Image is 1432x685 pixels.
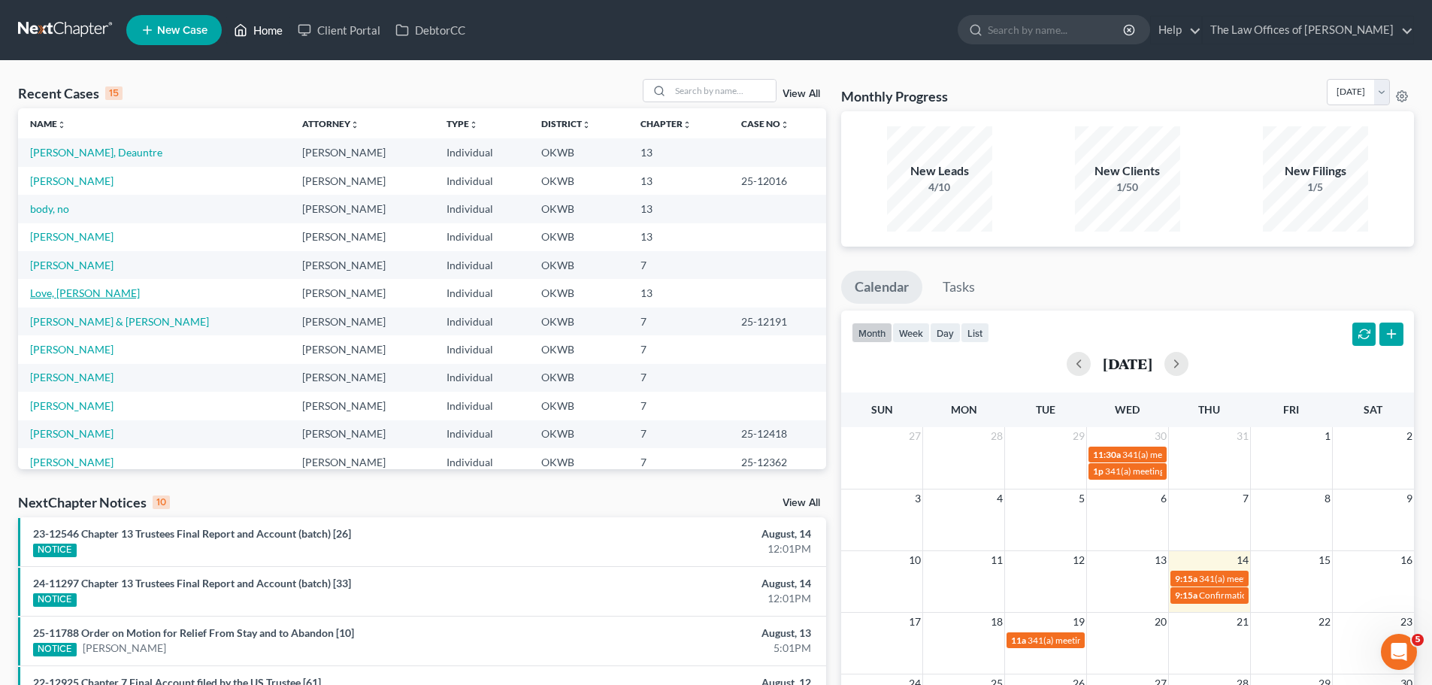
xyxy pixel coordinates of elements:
span: 341(a) meeting for [PERSON_NAME] & [PERSON_NAME] [1028,635,1252,646]
td: 7 [628,251,729,279]
span: 5 [1077,490,1086,508]
div: NOTICE [33,544,77,557]
span: 19 [1071,613,1086,631]
div: New Leads [887,162,992,180]
div: NOTICE [33,643,77,656]
td: Individual [434,420,529,448]
td: OKWB [529,251,628,279]
td: 13 [628,279,729,307]
td: OKWB [529,279,628,307]
span: 3 [913,490,922,508]
span: 18 [989,613,1004,631]
button: list [961,323,989,343]
div: NOTICE [33,593,77,607]
i: unfold_more [350,120,359,129]
span: Fri [1283,403,1299,416]
a: [PERSON_NAME] & [PERSON_NAME] [30,315,209,328]
a: [PERSON_NAME] [30,427,114,440]
td: OKWB [529,364,628,392]
span: Thu [1198,403,1220,416]
a: [PERSON_NAME], Deauntre [30,146,162,159]
td: 7 [628,420,729,448]
div: 5:01PM [562,641,811,656]
a: The Law Offices of [PERSON_NAME] [1203,17,1413,44]
span: 15 [1317,551,1332,569]
span: 11a [1011,635,1026,646]
td: [PERSON_NAME] [290,420,434,448]
iframe: Intercom live chat [1381,634,1417,670]
span: Sat [1364,403,1382,416]
td: Individual [434,195,529,223]
td: OKWB [529,448,628,476]
div: NextChapter Notices [18,493,170,511]
div: 12:01PM [562,541,811,556]
td: 7 [628,392,729,420]
span: 2 [1405,427,1414,445]
td: OKWB [529,138,628,166]
span: 9:15a [1175,590,1197,601]
td: Individual [434,279,529,307]
div: 1/50 [1075,180,1180,195]
td: [PERSON_NAME] [290,364,434,392]
div: 12:01PM [562,591,811,606]
button: month [852,323,892,343]
span: 4 [995,490,1004,508]
a: [PERSON_NAME] [30,371,114,383]
i: unfold_more [780,120,789,129]
i: unfold_more [469,120,478,129]
span: 9:15a [1175,573,1197,584]
td: 25-12362 [729,448,826,476]
input: Search by name... [988,16,1125,44]
td: Individual [434,392,529,420]
td: 7 [628,335,729,363]
td: 7 [628,364,729,392]
td: [PERSON_NAME] [290,138,434,166]
a: View All [783,89,820,99]
td: [PERSON_NAME] [290,448,434,476]
span: Confirmation hearing for [PERSON_NAME] [1199,590,1370,601]
div: New Clients [1075,162,1180,180]
i: unfold_more [683,120,692,129]
span: Sun [871,403,893,416]
span: 341(a) meeting for [PERSON_NAME] [1199,573,1344,584]
span: 21 [1235,613,1250,631]
div: August, 14 [562,576,811,591]
a: 24-11297 Chapter 13 Trustees Final Report and Account (batch) [33] [33,577,351,590]
span: 31 [1235,427,1250,445]
td: 13 [628,223,729,251]
td: OKWB [529,308,628,335]
i: unfold_more [57,120,66,129]
a: [PERSON_NAME] [30,174,114,187]
a: body, no [30,202,69,215]
span: 16 [1399,551,1414,569]
div: 4/10 [887,180,992,195]
a: Calendar [841,271,922,304]
td: OKWB [529,167,628,195]
td: Individual [434,335,529,363]
td: [PERSON_NAME] [290,308,434,335]
span: Mon [951,403,977,416]
a: View All [783,498,820,508]
div: Recent Cases [18,84,123,102]
span: New Case [157,25,207,36]
a: [PERSON_NAME] [83,641,166,656]
a: [PERSON_NAME] [30,456,114,468]
span: 341(a) meeting for Treavus Gage [1105,465,1232,477]
div: 1/5 [1263,180,1368,195]
h3: Monthly Progress [841,87,948,105]
td: Individual [434,364,529,392]
span: 27 [907,427,922,445]
span: 23 [1399,613,1414,631]
td: 7 [628,308,729,335]
td: 25-12191 [729,308,826,335]
a: Love, [PERSON_NAME] [30,286,140,299]
td: [PERSON_NAME] [290,392,434,420]
span: 8 [1323,490,1332,508]
td: 13 [628,167,729,195]
span: 30 [1153,427,1168,445]
a: Attorneyunfold_more [302,118,359,129]
td: OKWB [529,195,628,223]
td: [PERSON_NAME] [290,251,434,279]
td: OKWB [529,335,628,363]
button: day [930,323,961,343]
